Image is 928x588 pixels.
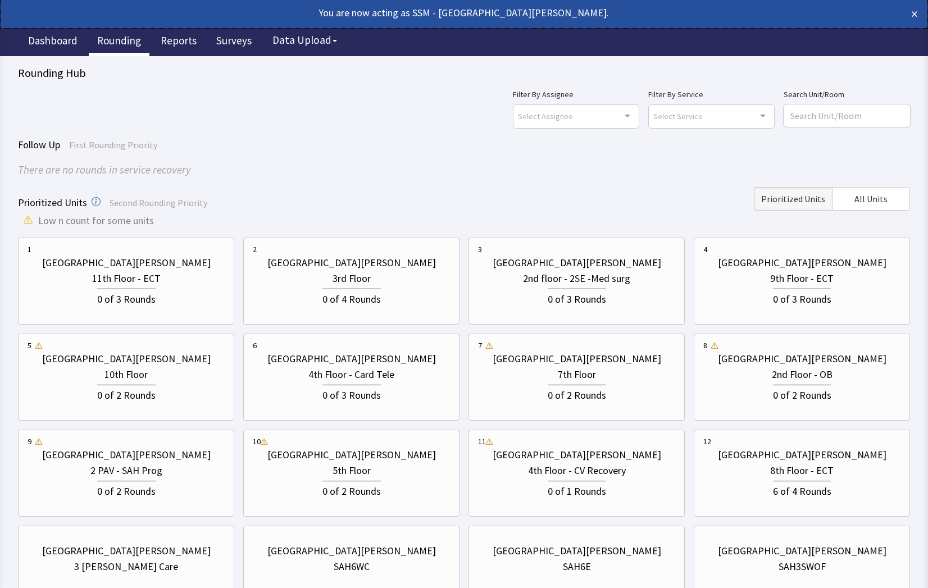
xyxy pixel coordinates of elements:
[208,28,260,56] a: Surveys
[648,88,775,101] label: Filter By Service
[267,543,436,559] div: [GEOGRAPHIC_DATA][PERSON_NAME]
[493,255,661,271] div: [GEOGRAPHIC_DATA][PERSON_NAME]
[493,351,661,367] div: [GEOGRAPHIC_DATA][PERSON_NAME]
[97,481,156,499] div: 0 of 2 Rounds
[322,289,381,307] div: 0 of 4 Rounds
[38,213,154,229] span: Low n count for some units
[18,196,87,209] span: Prioritized Units
[548,481,606,499] div: 0 of 1 Rounds
[28,244,31,255] div: 1
[28,340,31,351] div: 5
[97,289,156,307] div: 0 of 3 Rounds
[770,463,834,478] div: 8th Floor - ECT
[563,559,591,575] div: SAH6E
[854,192,888,206] span: All Units
[333,463,371,478] div: 5th Floor
[104,367,148,382] div: 10th Floor
[548,289,606,307] div: 0 of 3 Rounds
[253,436,261,447] div: 10
[518,110,573,122] span: Select Assignee
[42,447,211,463] div: [GEOGRAPHIC_DATA][PERSON_NAME]
[322,481,381,499] div: 0 of 2 Rounds
[773,385,831,403] div: 0 of 2 Rounds
[478,436,486,447] div: 11
[18,65,910,81] div: Rounding Hub
[267,351,436,367] div: [GEOGRAPHIC_DATA][PERSON_NAME]
[773,289,831,307] div: 0 of 3 Rounds
[110,197,207,208] span: Second Rounding Priority
[718,255,886,271] div: [GEOGRAPHIC_DATA][PERSON_NAME]
[92,271,161,286] div: 11th Floor - ECT
[523,271,630,286] div: 2nd floor - 2SE -Med surg
[478,244,482,255] div: 3
[718,351,886,367] div: [GEOGRAPHIC_DATA][PERSON_NAME]
[308,367,394,382] div: 4th Floor - Card Tele
[558,367,596,382] div: 7th Floor
[267,255,436,271] div: [GEOGRAPHIC_DATA][PERSON_NAME]
[493,447,661,463] div: [GEOGRAPHIC_DATA][PERSON_NAME]
[333,271,371,286] div: 3rd Floor
[528,463,626,478] div: 4th Floor - CV Recovery
[90,463,162,478] div: 2 PAV - SAH Prog
[548,385,606,403] div: 0 of 2 Rounds
[266,30,344,51] button: Data Upload
[832,187,910,211] button: All Units
[703,436,711,447] div: 12
[718,447,886,463] div: [GEOGRAPHIC_DATA][PERSON_NAME]
[20,28,86,56] a: Dashboard
[42,351,211,367] div: [GEOGRAPHIC_DATA][PERSON_NAME]
[89,28,149,56] a: Rounding
[754,187,832,211] button: Prioritized Units
[10,5,827,21] div: You are now acting as SSM - [GEOGRAPHIC_DATA][PERSON_NAME].
[770,271,834,286] div: 9th Floor - ECT
[28,436,31,447] div: 9
[513,88,639,101] label: Filter By Assignee
[784,104,910,127] input: Search Unit/Room
[718,543,886,559] div: [GEOGRAPHIC_DATA][PERSON_NAME]
[653,110,703,122] span: Select Service
[911,5,918,23] button: ×
[253,244,257,255] div: 2
[478,340,482,351] div: 7
[42,543,211,559] div: [GEOGRAPHIC_DATA][PERSON_NAME]
[334,559,370,575] div: SAH6WC
[267,447,436,463] div: [GEOGRAPHIC_DATA][PERSON_NAME]
[152,28,205,56] a: Reports
[784,88,910,101] label: Search Unit/Room
[772,367,833,382] div: 2nd Floor - OB
[97,385,156,403] div: 0 of 2 Rounds
[773,481,831,499] div: 6 of 4 Rounds
[42,255,211,271] div: [GEOGRAPHIC_DATA][PERSON_NAME]
[703,340,707,351] div: 8
[74,559,178,575] div: 3 [PERSON_NAME] Care
[493,543,661,559] div: [GEOGRAPHIC_DATA][PERSON_NAME]
[761,192,825,206] span: Prioritized Units
[18,137,910,153] div: Follow Up
[18,162,910,178] div: There are no rounds in service recovery
[322,385,381,403] div: 0 of 3 Rounds
[703,244,707,255] div: 4
[69,139,157,151] span: First Rounding Priority
[779,559,826,575] div: SAH3SWOF
[253,340,257,351] div: 6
